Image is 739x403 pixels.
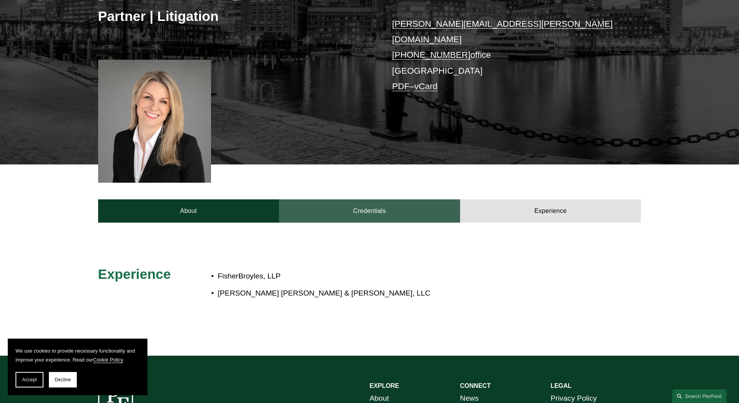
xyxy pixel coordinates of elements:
a: Experience [460,199,641,223]
span: Accept [22,377,37,382]
h3: Partner | Litigation [98,8,370,25]
p: FisherBroyles, LLP [218,270,573,283]
strong: CONNECT [460,382,491,389]
strong: LEGAL [550,382,571,389]
p: [PERSON_NAME] [PERSON_NAME] & [PERSON_NAME], LLC [218,287,573,300]
p: office [GEOGRAPHIC_DATA] – [392,16,618,95]
a: vCard [414,81,438,91]
a: Credentials [279,199,460,223]
p: We use cookies to provide necessary functionality and improve your experience. Read our . [16,346,140,364]
a: About [98,199,279,223]
button: Accept [16,372,43,387]
a: [PHONE_NUMBER] [392,50,471,60]
button: Decline [49,372,77,387]
a: Cookie Policy [93,357,123,363]
a: [PERSON_NAME][EMAIL_ADDRESS][PERSON_NAME][DOMAIN_NAME] [392,19,613,44]
a: PDF [392,81,410,91]
span: Experience [98,266,171,282]
a: Search this site [672,389,727,403]
strong: EXPLORE [370,382,399,389]
section: Cookie banner [8,339,147,395]
span: Decline [55,377,71,382]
